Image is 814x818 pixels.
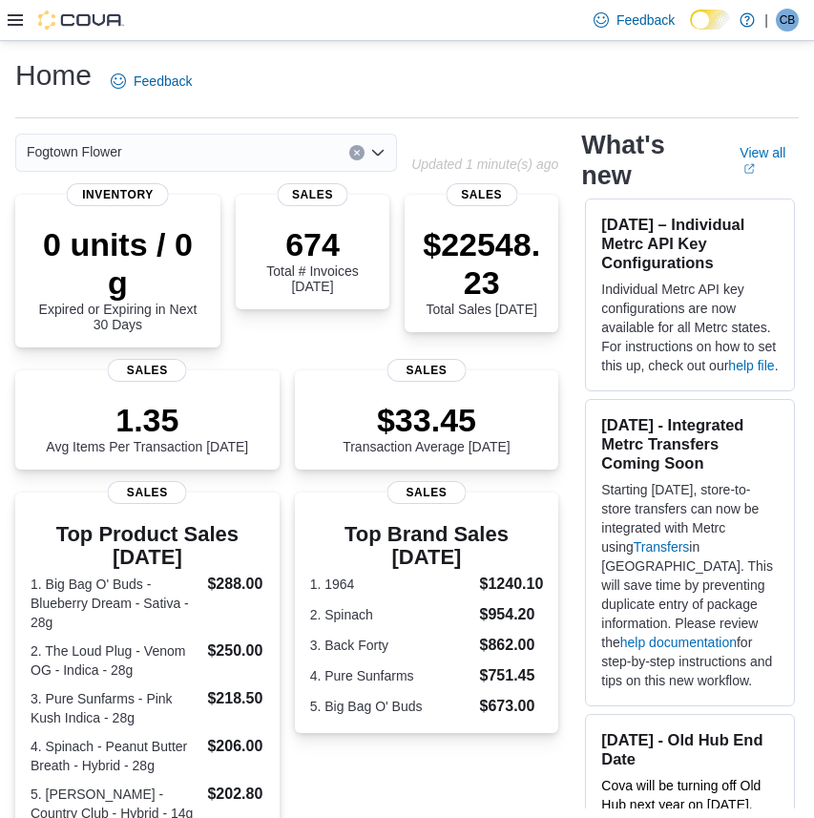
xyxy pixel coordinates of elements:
span: Sales [277,183,348,206]
div: Expired or Expiring in Next 30 Days [31,225,205,332]
span: Dark Mode [690,30,691,31]
span: Sales [446,183,517,206]
span: Sales [386,359,466,382]
div: Total # Invoices [DATE] [251,225,374,294]
p: Starting [DATE], store-to-store transfers can now be integrated with Metrc using in [GEOGRAPHIC_D... [601,480,779,690]
span: Sales [108,481,187,504]
h3: Top Product Sales [DATE] [31,523,264,569]
button: Clear input [349,145,365,160]
dt: 1. Big Bag O' Buds - Blueberry Dream - Sativa - 28g [31,575,199,632]
dt: 4. Pure Sunfarms [310,666,472,685]
span: Feedback [616,10,675,30]
p: 674 [251,225,374,263]
div: Transaction Average [DATE] [343,401,511,454]
a: help documentation [620,635,737,650]
a: Feedback [103,62,199,100]
h1: Home [15,56,92,94]
button: Open list of options [370,145,386,160]
a: help file [728,358,774,373]
input: Dark Mode [690,10,730,30]
dd: $202.80 [207,783,263,806]
p: | [764,9,768,31]
dt: 2. Spinach [310,605,472,624]
dd: $862.00 [480,634,544,657]
p: Individual Metrc API key configurations are now available for all Metrc states. For instructions ... [601,280,779,375]
div: Total Sales [DATE] [420,225,543,317]
dd: $751.45 [480,664,544,687]
span: Feedback [134,72,192,91]
dt: 4. Spinach - Peanut Butter Breath - Hybrid - 28g [31,737,199,775]
dd: $250.00 [207,640,263,662]
a: Transfers [634,539,690,555]
img: Cova [38,10,124,30]
dt: 3. Back Forty [310,636,472,655]
p: $22548.23 [420,225,543,302]
div: Conor Bill [776,9,799,31]
div: Avg Items Per Transaction [DATE] [46,401,248,454]
p: Updated 1 minute(s) ago [411,157,558,172]
span: Sales [386,481,466,504]
p: 0 units / 0 g [31,225,205,302]
h3: Top Brand Sales [DATE] [310,523,544,569]
dd: $218.50 [207,687,263,710]
h3: [DATE] – Individual Metrc API Key Configurations [601,215,779,272]
dt: 2. The Loud Plug - Venom OG - Indica - 28g [31,641,199,680]
h2: What's new [581,130,717,191]
h3: [DATE] - Integrated Metrc Transfers Coming Soon [601,415,779,472]
dd: $954.20 [480,603,544,626]
a: View allExternal link [740,145,799,176]
dd: $206.00 [207,735,263,758]
dd: $673.00 [480,695,544,718]
p: $33.45 [343,401,511,439]
dt: 1. 1964 [310,575,472,594]
dd: $1240.10 [480,573,544,596]
p: 1.35 [46,401,248,439]
dt: 3. Pure Sunfarms - Pink Kush Indica - 28g [31,689,199,727]
span: CB [780,9,796,31]
span: Inventory [67,183,169,206]
span: Sales [108,359,187,382]
h3: [DATE] - Old Hub End Date [601,730,779,768]
a: Feedback [586,1,682,39]
span: Fogtown Flower [27,140,122,163]
svg: External link [743,163,755,175]
dd: $288.00 [207,573,263,596]
dt: 5. Big Bag O' Buds [310,697,472,716]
